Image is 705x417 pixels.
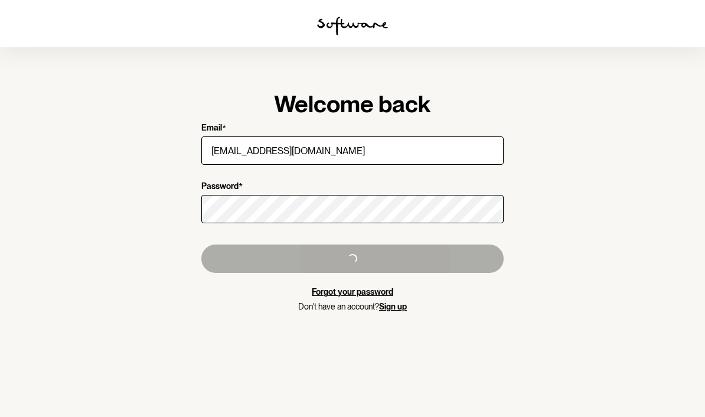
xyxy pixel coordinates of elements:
p: Password [201,181,239,193]
p: Don't have an account? [201,302,504,312]
p: Email [201,123,222,134]
img: software logo [317,17,388,35]
a: Forgot your password [312,287,393,297]
a: Sign up [379,302,407,311]
h1: Welcome back [201,90,504,118]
